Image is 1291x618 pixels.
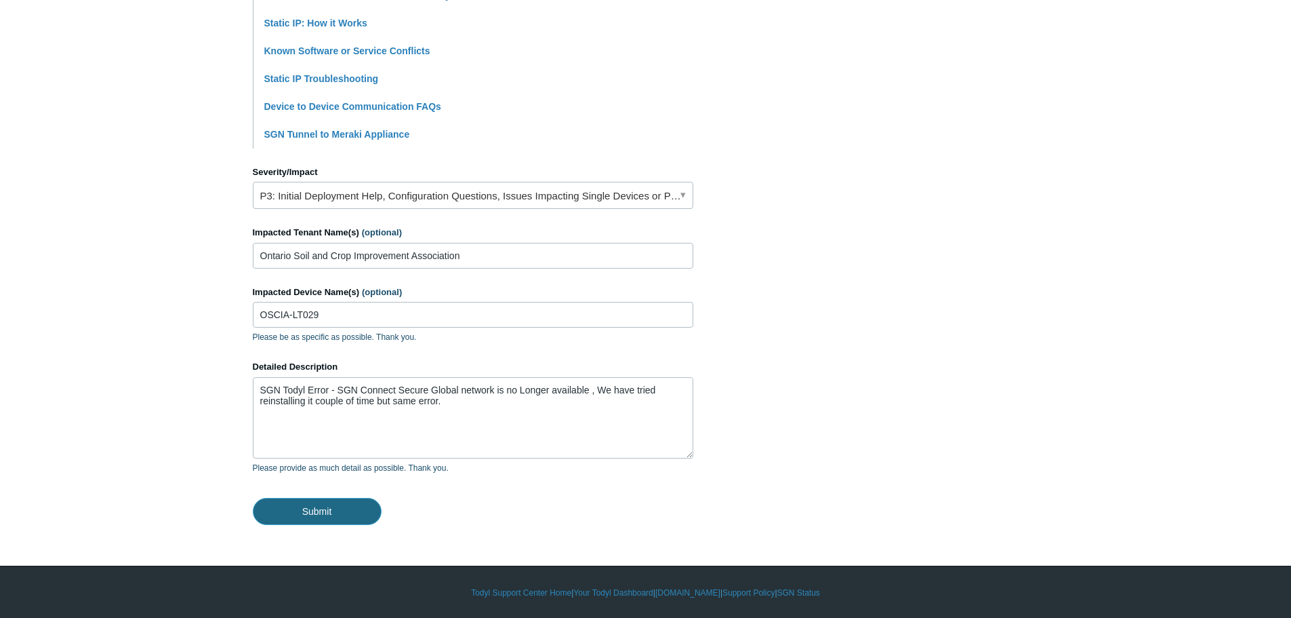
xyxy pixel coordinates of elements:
[253,587,1039,599] div: | | | |
[264,45,430,56] a: Known Software or Service Conflicts
[264,73,379,84] a: Static IP Troubleshooting
[362,227,402,237] span: (optional)
[264,129,410,140] a: SGN Tunnel to Meraki Appliance
[722,587,775,599] a: Support Policy
[253,226,693,239] label: Impacted Tenant Name(s)
[253,182,693,209] a: P3: Initial Deployment Help, Configuration Questions, Issues Impacting Single Devices or Past Out...
[264,101,441,112] a: Device to Device Communication FAQs
[362,287,402,297] span: (optional)
[253,286,693,299] label: Impacted Device Name(s)
[264,18,367,28] a: Static IP: How it Works
[253,462,693,474] p: Please provide as much detail as possible. Thank you.
[253,360,693,374] label: Detailed Description
[253,166,693,179] label: Severity/Impact
[253,331,693,343] p: Please be as specific as possible. Thank you.
[573,587,653,599] a: Your Todyl Dashboard
[253,498,382,525] input: Submit
[655,587,720,599] a: [DOMAIN_NAME]
[777,587,820,599] a: SGN Status
[471,587,571,599] a: Todyl Support Center Home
